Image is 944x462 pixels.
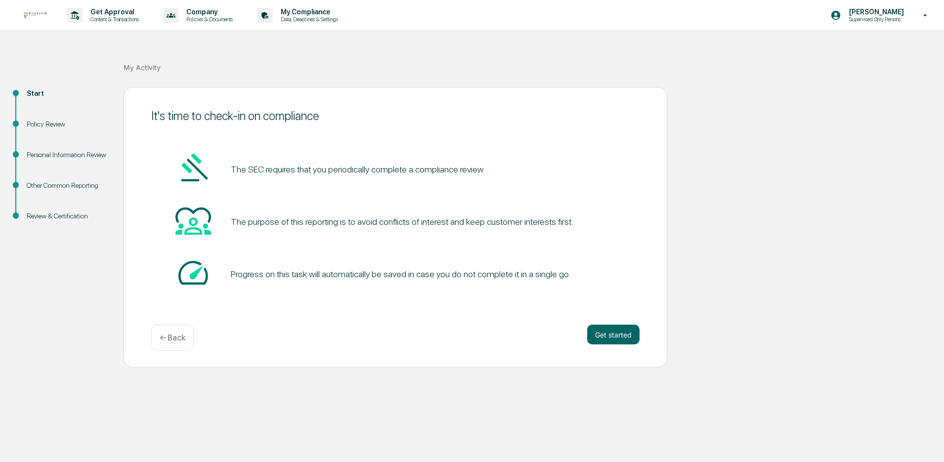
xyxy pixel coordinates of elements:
[83,16,144,23] p: Content & Transactions
[83,8,144,16] p: Get Approval
[587,325,640,344] button: Get started
[27,88,108,99] div: Start
[151,109,640,123] div: It's time to check-in on compliance
[231,216,573,227] div: The purpose of this reporting is to avoid conflicts of interest and keep customer interests first.
[841,16,909,23] p: Supervised Only Persons
[160,333,185,342] p: ← Back
[175,203,211,238] img: Heart
[273,8,343,16] p: My Compliance
[178,16,238,23] p: Policies & Documents
[841,8,909,16] p: [PERSON_NAME]
[178,8,238,16] p: Company
[27,150,108,160] div: Personal Information Review
[27,211,108,221] div: Review & Certification
[124,63,161,72] div: My Activity
[231,163,484,176] pre: The SEC requires that you periodically complete a compliance review
[231,269,570,279] div: Progress on this task will automatically be saved in case you do not complete it in a single go.
[273,16,343,23] p: Data, Deadlines & Settings
[24,12,47,18] img: logo
[175,255,211,291] img: Speed-dial
[27,180,108,191] div: Other Common Reporting
[175,150,211,186] img: Gavel
[27,119,108,129] div: Policy Review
